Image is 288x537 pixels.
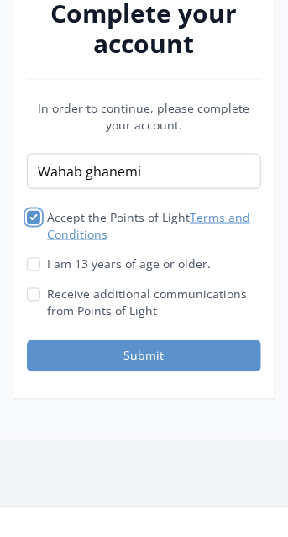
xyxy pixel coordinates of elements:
label: Accept the Points of Light [47,209,261,243]
label: Receive additional communications from Points of Light [47,287,261,320]
button: Submit [27,340,261,372]
input: Name [27,154,261,189]
a: Terms and Conditions [47,209,250,242]
p: In order to continue, please complete your account. [27,100,261,134]
label: I am 13 years of age or older. [47,256,211,273]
